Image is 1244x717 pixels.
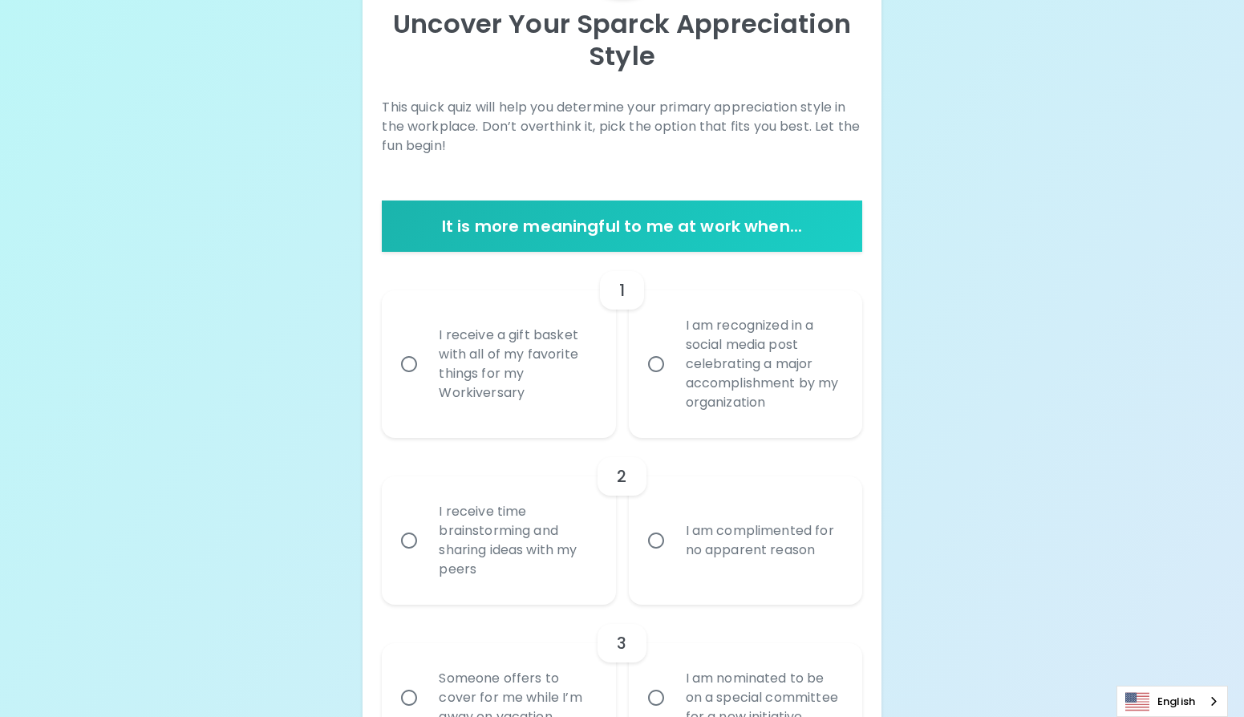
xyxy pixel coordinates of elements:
[382,8,861,72] p: Uncover Your Sparck Appreciation Style
[617,464,626,489] h6: 2
[1117,687,1227,716] a: English
[673,297,853,431] div: I am recognized in a social media post celebrating a major accomplishment by my organization
[617,630,626,656] h6: 3
[673,502,853,579] div: I am complimented for no apparent reason
[1116,686,1228,717] div: Language
[426,483,606,598] div: I receive time brainstorming and sharing ideas with my peers
[388,213,855,239] h6: It is more meaningful to me at work when...
[382,98,861,156] p: This quick quiz will help you determine your primary appreciation style in the workplace. Don’t o...
[382,252,861,438] div: choice-group-check
[1116,686,1228,717] aside: Language selected: English
[382,438,861,605] div: choice-group-check
[426,306,606,422] div: I receive a gift basket with all of my favorite things for my Workiversary
[619,277,625,303] h6: 1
